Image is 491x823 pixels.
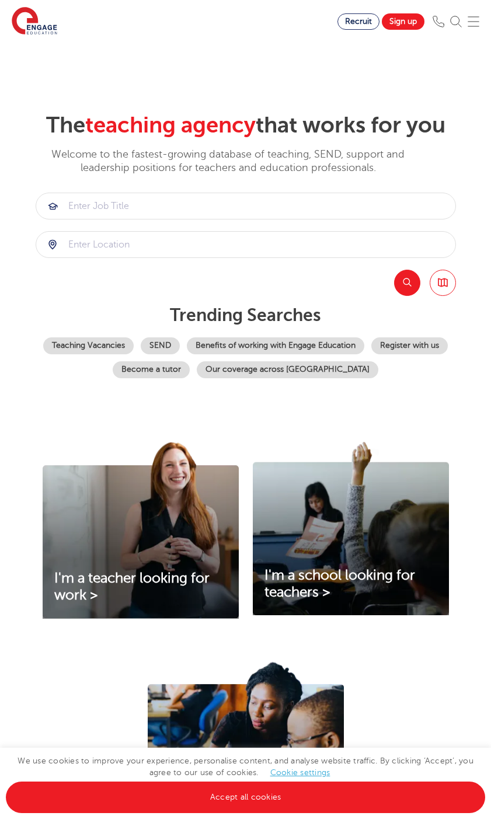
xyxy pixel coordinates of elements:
[382,13,424,30] a: Sign up
[36,193,456,219] div: Submit
[36,231,456,258] div: Submit
[253,442,449,616] img: I'm a school looking for teachers
[187,337,364,354] a: Benefits of working with Engage Education
[371,337,448,354] a: Register with us
[113,361,190,378] a: Become a tutor
[6,756,485,801] span: We use cookies to improve your experience, personalise content, and analyse website traffic. By c...
[54,570,210,603] span: I'm a teacher looking for work >
[43,442,239,619] img: I'm a teacher looking for work
[450,16,462,27] img: Search
[197,361,378,378] a: Our coverage across [GEOGRAPHIC_DATA]
[36,148,421,175] p: Welcome to the fastest-growing database of teaching, SEND, support and leadership positions for t...
[141,337,180,354] a: SEND
[337,13,379,30] a: Recruit
[468,16,479,27] img: Mobile Menu
[6,782,485,813] a: Accept all cookies
[43,337,134,354] a: Teaching Vacancies
[43,570,239,604] a: I'm a teacher looking for work >
[253,567,449,601] a: I'm a school looking for teachers >
[394,270,420,296] button: Search
[36,232,455,257] input: Submit
[36,305,456,326] p: Trending searches
[270,768,330,777] a: Cookie settings
[85,113,256,138] span: teaching agency
[433,16,444,27] img: Phone
[36,193,455,219] input: Submit
[345,17,372,26] span: Recruit
[12,7,57,36] img: Engage Education
[36,112,456,139] h2: The that works for you
[264,567,415,600] span: I'm a school looking for teachers >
